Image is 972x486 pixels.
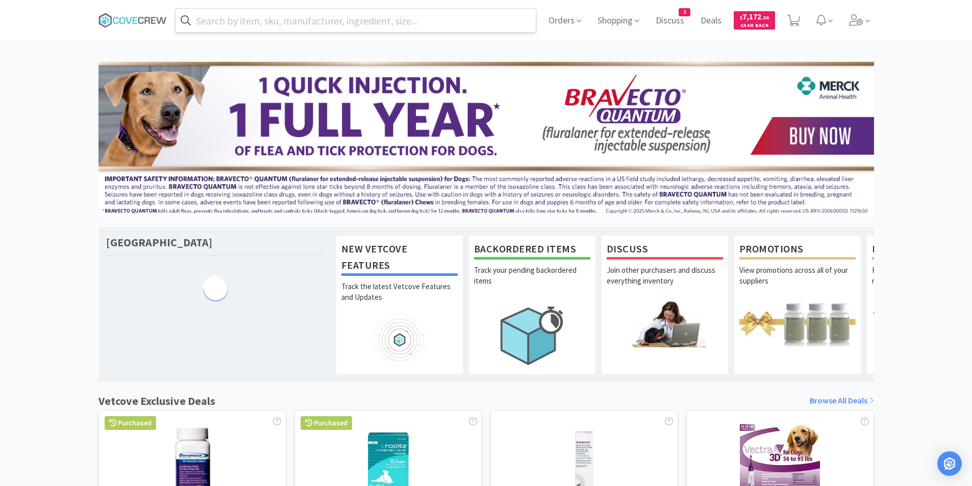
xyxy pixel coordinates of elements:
div: Open Intercom Messenger [937,451,962,476]
h1: Vetcove Exclusive Deals [98,392,215,410]
a: Discuss3 [652,16,688,25]
h1: Discuss [607,241,723,260]
h1: Promotions [739,241,856,260]
h1: Backordered Items [474,241,590,260]
img: hero_feature_roadmap.png [341,317,458,363]
h1: [GEOGRAPHIC_DATA] [106,235,212,250]
a: Browse All Deals [810,394,874,407]
span: . 30 [761,14,769,21]
h1: New Vetcove Features [341,241,458,276]
span: Cash Back [740,23,769,30]
a: Backordered ItemsTrack your pending backordered items [468,235,596,374]
span: 3 [679,9,690,16]
span: $ [740,14,742,21]
p: Track the latest Vetcove Features and Updates [341,281,458,317]
img: 3ffb5edee65b4d9ab6d7b0afa510b01f.jpg [98,62,874,217]
img: hero_backorders.png [474,300,590,370]
span: 7,172 [740,12,769,21]
a: New Vetcove FeaturesTrack the latest Vetcove Features and Updates [336,235,463,374]
p: Track your pending backordered items [474,265,590,300]
a: DiscussJoin other purchasers and discuss everything inventory [601,235,729,374]
input: Search by item, sku, manufacturer, ingredient, size... [176,9,536,32]
img: hero_discuss.png [607,300,723,347]
img: hero_promotions.png [739,300,856,347]
a: $7,172.30Cash Back [734,7,775,34]
p: View promotions across all of your suppliers [739,265,856,300]
a: Deals [696,16,726,25]
p: Join other purchasers and discuss everything inventory [607,265,723,300]
a: PromotionsView promotions across all of your suppliers [734,235,861,374]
